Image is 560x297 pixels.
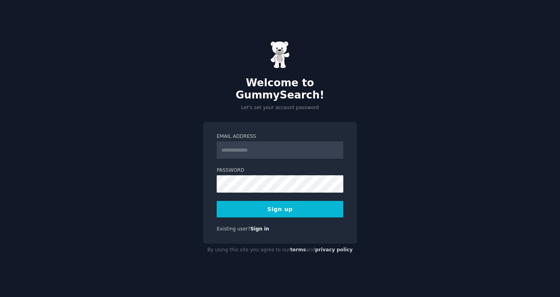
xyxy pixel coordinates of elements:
a: terms [290,247,306,252]
label: Password [217,167,343,174]
img: Gummy Bear [270,41,290,69]
button: Sign up [217,201,343,217]
a: privacy policy [315,247,353,252]
p: Let's set your account password [203,104,357,111]
h2: Welcome to GummySearch! [203,77,357,102]
div: By using this site you agree to our and [203,244,357,256]
a: Sign in [251,226,269,232]
span: Existing user? [217,226,251,232]
label: Email Address [217,133,343,140]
